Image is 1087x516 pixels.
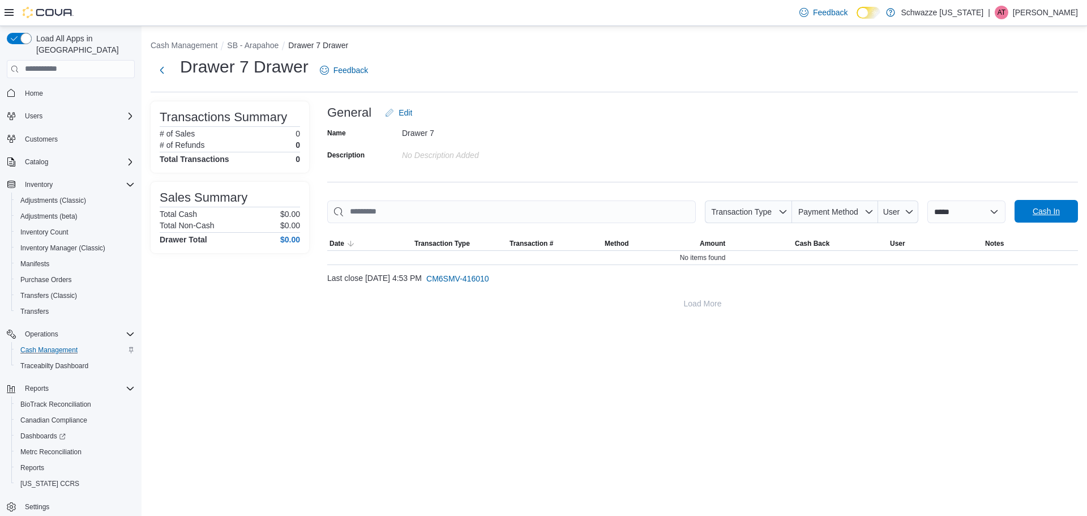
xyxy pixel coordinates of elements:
span: BioTrack Reconciliation [20,400,91,409]
span: Users [20,109,135,123]
a: BioTrack Reconciliation [16,398,96,411]
span: User [883,207,900,216]
a: Adjustments (beta) [16,210,82,223]
a: Traceabilty Dashboard [16,359,93,373]
span: Purchase Orders [20,275,72,284]
div: Alex Trevino [995,6,1008,19]
button: Transaction Type [705,201,792,223]
span: Canadian Compliance [20,416,87,425]
button: Reports [11,460,139,476]
span: Cash Management [16,343,135,357]
p: Schwazze [US_STATE] [901,6,983,19]
button: Edit [380,101,417,124]
button: Inventory [2,177,139,193]
span: Inventory Count [16,225,135,239]
span: Cash In [1033,206,1060,217]
a: Adjustments (Classic) [16,194,91,207]
button: Inventory Count [11,224,139,240]
button: Cash In [1015,200,1078,223]
span: Date [329,239,344,248]
button: Customers [2,131,139,147]
span: Payment Method [798,207,858,216]
a: Settings [20,500,54,514]
button: Users [2,108,139,124]
span: CM6SMV-416010 [426,273,489,284]
span: Transfers [16,305,135,318]
span: Adjustments (Classic) [20,196,86,205]
span: Metrc Reconciliation [20,447,82,457]
span: Feedback [813,7,848,18]
button: Users [20,109,47,123]
h4: $0.00 [280,235,300,244]
span: Inventory Manager (Classic) [20,244,105,253]
div: No Description added [402,146,554,160]
button: Inventory [20,178,57,191]
img: Cova [23,7,74,18]
span: Transaction # [510,239,553,248]
button: Catalog [20,155,53,169]
span: Catalog [25,157,48,167]
span: Inventory Count [20,228,69,237]
span: Transfers (Classic) [20,291,77,300]
span: User [890,239,905,248]
button: Amount [697,237,793,250]
span: Home [25,89,43,98]
a: Inventory Manager (Classic) [16,241,110,255]
span: Inventory [25,180,53,189]
span: Notes [985,239,1004,248]
span: Settings [25,502,49,511]
h6: Total Non-Cash [160,221,215,230]
span: Manifests [16,257,135,271]
span: No items found [680,253,726,262]
span: Reports [16,461,135,475]
button: Method [602,237,697,250]
span: Operations [20,327,135,341]
h1: Drawer 7 Drawer [180,56,309,78]
a: Transfers (Classic) [16,289,82,302]
h3: Sales Summary [160,191,247,204]
a: Manifests [16,257,54,271]
input: This is a search bar. As you type, the results lower in the page will automatically filter. [327,201,696,223]
a: Metrc Reconciliation [16,445,86,459]
button: Transfers (Classic) [11,288,139,304]
button: Metrc Reconciliation [11,444,139,460]
label: Description [327,151,365,160]
span: Reports [20,382,135,395]
button: Date [327,237,412,250]
button: Home [2,85,139,101]
span: Users [25,112,42,121]
div: Drawer 7 [402,124,554,138]
p: $0.00 [280,210,300,219]
button: BioTrack Reconciliation [11,396,139,412]
span: Manifests [20,259,49,268]
a: Transfers [16,305,53,318]
p: 0 [296,129,300,138]
a: Home [20,87,48,100]
span: Canadian Compliance [16,413,135,427]
span: Adjustments (beta) [20,212,78,221]
a: Feedback [315,59,373,82]
nav: An example of EuiBreadcrumbs [151,40,1078,53]
button: SB - Arapahoe [227,41,279,50]
span: Inventory Manager (Classic) [16,241,135,255]
span: Dashboards [16,429,135,443]
a: Cash Management [16,343,82,357]
button: Adjustments (Classic) [11,193,139,208]
button: Load More [327,292,1078,315]
a: Reports [16,461,49,475]
a: Customers [20,133,62,146]
input: Dark Mode [857,7,880,19]
h6: # of Sales [160,129,195,138]
a: Dashboards [11,428,139,444]
span: Adjustments (beta) [16,210,135,223]
button: Inventory Manager (Classic) [11,240,139,256]
button: Reports [2,381,139,396]
a: Inventory Count [16,225,73,239]
button: Purchase Orders [11,272,139,288]
h3: Transactions Summary [160,110,287,124]
button: Manifests [11,256,139,272]
span: Catalog [20,155,135,169]
span: AT [998,6,1005,19]
span: Purchase Orders [16,273,135,287]
span: Transfers [20,307,49,316]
